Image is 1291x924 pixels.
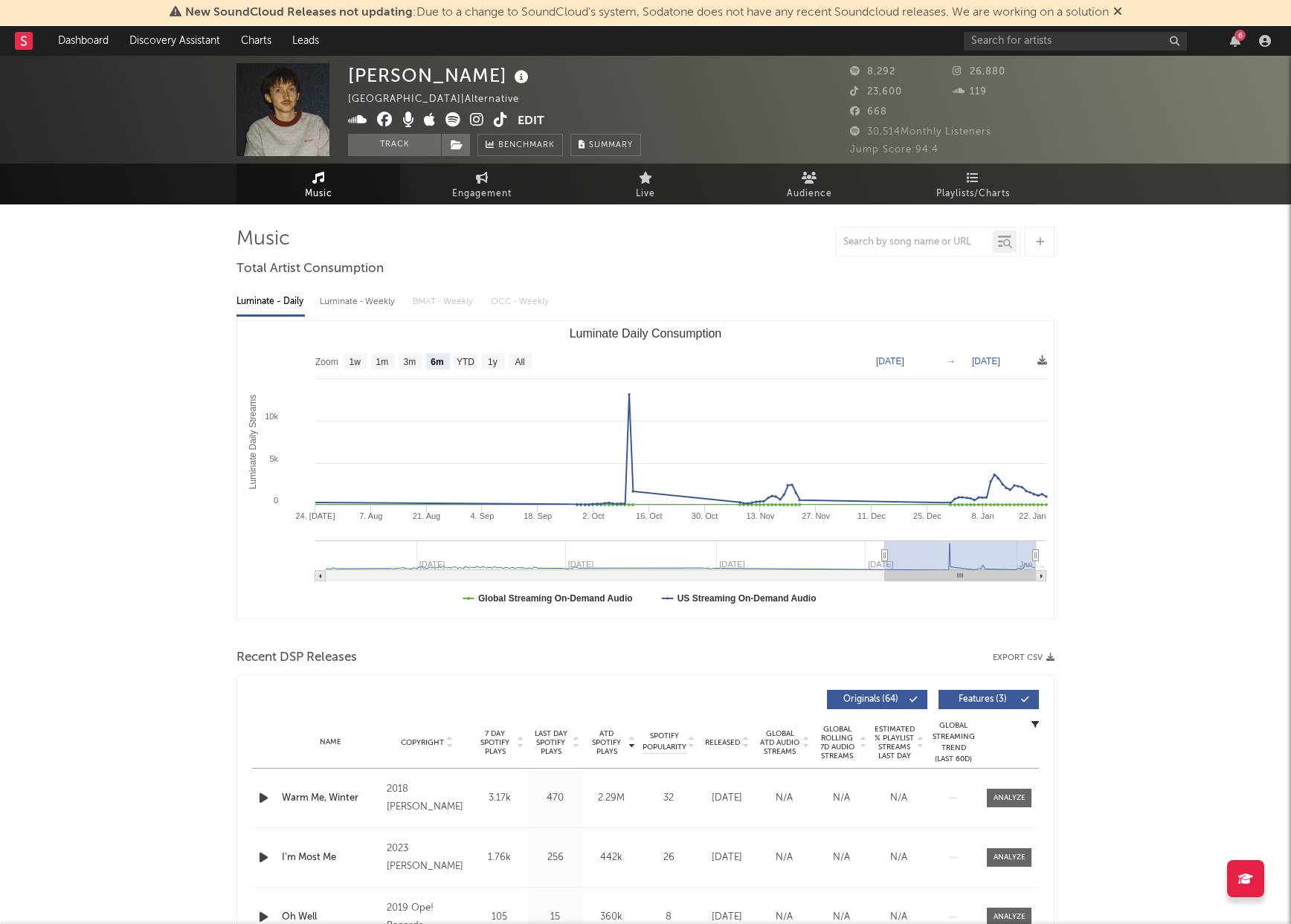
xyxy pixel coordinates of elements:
[248,395,258,489] text: Luminate Daily Streams
[320,289,398,314] div: Luminate - Weekly
[475,791,524,806] div: 3.17k
[359,511,382,520] text: 7. Aug
[677,593,817,604] text: US Streaming On-Demand Audio
[891,164,1055,204] a: Playlists/Charts
[817,725,857,760] span: Global Rolling 7D Audio Streams
[282,737,379,748] div: Name
[827,690,927,709] button: Originals(64)
[972,356,1000,366] text: [DATE]
[636,511,662,520] text: 16. Oct
[376,357,389,367] text: 1m
[643,731,686,753] span: Spotify Popularity
[947,356,956,366] text: →
[817,791,866,806] div: N/A
[524,511,552,520] text: 18. Sep
[746,511,774,520] text: 13. Nov
[836,236,993,248] input: Search by song name or URL
[488,357,498,367] text: 1y
[1113,7,1122,19] span: Dismiss
[282,850,379,865] a: I'm Most Me
[972,511,994,520] text: 8. Jan
[953,67,1005,77] span: 26,880
[1019,511,1046,520] text: 22. Jan
[401,738,444,747] span: Copyright
[643,791,695,806] div: 32
[265,412,278,421] text: 10k
[692,511,718,520] text: 30. Oct
[475,729,515,756] span: 7 Day Spotify Plays
[236,164,400,204] a: Music
[636,185,655,203] span: Live
[531,729,570,756] span: Last Day Spotify Plays
[931,720,976,765] div: Global Streaming Trend (Last 60D)
[348,91,536,109] div: [GEOGRAPHIC_DATA] | Alternative
[274,496,278,505] text: 0
[939,690,1039,709] button: Features(3)
[457,357,474,367] text: YTD
[759,850,809,865] div: N/A
[817,850,866,865] div: N/A
[431,357,443,367] text: 6m
[705,738,740,747] span: Released
[913,511,941,520] text: 25. Dec
[570,327,722,340] text: Luminate Daily Consumption
[1234,30,1246,41] div: 6
[48,26,119,56] a: Dashboard
[564,164,727,204] a: Live
[185,7,413,19] span: New SoundCloud Releases not updating
[948,695,1017,704] span: Features ( 3 )
[305,185,332,203] span: Music
[531,791,579,806] div: 470
[702,850,752,865] div: [DATE]
[1020,560,1045,569] text: Jan '…
[702,791,752,806] div: [DATE]
[589,141,633,149] span: Summary
[296,511,335,520] text: 24. [DATE]
[874,725,915,760] span: Estimated % Playlist Streams Last Day
[498,137,555,155] span: Benchmark
[837,695,905,704] span: Originals ( 64 )
[282,26,329,56] a: Leads
[452,185,512,203] span: Engagement
[269,454,278,463] text: 5k
[850,67,895,77] span: 8,292
[993,653,1055,662] button: Export CSV
[236,260,384,278] span: Total Artist Consumption
[727,164,891,204] a: Audience
[387,840,468,876] div: 2023 [PERSON_NAME]
[874,791,924,806] div: N/A
[350,357,361,367] text: 1w
[315,357,338,367] text: Zoom
[348,134,441,156] button: Track
[1230,35,1240,47] button: 6
[231,26,282,56] a: Charts
[475,850,524,865] div: 1.76k
[185,7,1109,19] span: : Due to a change to SoundCloud's system, Sodatone does not have any recent Soundcloud releases. ...
[874,850,924,865] div: N/A
[515,357,524,367] text: All
[348,63,532,88] div: [PERSON_NAME]
[787,185,832,203] span: Audience
[518,112,544,131] button: Edit
[857,511,886,520] text: 11. Dec
[236,649,357,667] span: Recent DSP Releases
[119,26,231,56] a: Discovery Assistant
[936,185,1010,203] span: Playlists/Charts
[582,511,604,520] text: 2. Oct
[964,32,1187,51] input: Search for artists
[850,87,902,97] span: 23,600
[237,321,1054,618] svg: Luminate Daily Consumption
[404,357,416,367] text: 3m
[850,145,939,155] span: Jump Score: 94.4
[478,593,633,604] text: Global Streaming On-Demand Audio
[531,850,579,865] div: 256
[802,511,830,520] text: 27. Nov
[413,511,440,520] text: 21. Aug
[759,729,800,756] span: Global ATD Audio Streams
[470,511,494,520] text: 4. Sep
[850,107,887,117] span: 668
[876,356,904,366] text: [DATE]
[759,791,809,806] div: N/A
[643,850,695,865] div: 26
